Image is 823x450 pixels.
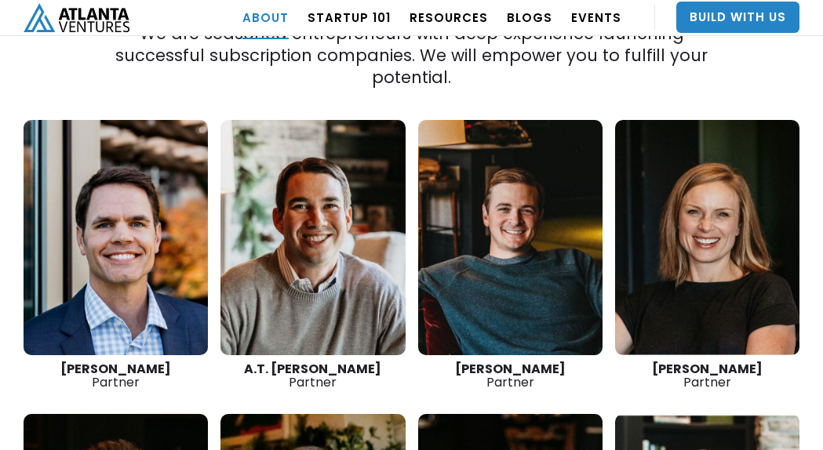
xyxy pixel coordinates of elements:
a: Build With Us [676,2,799,33]
strong: [PERSON_NAME] [60,360,171,378]
div: Partner [615,362,799,389]
strong: [PERSON_NAME] [455,360,566,378]
strong: [PERSON_NAME] [652,360,763,378]
div: Partner [418,362,603,389]
div: Partner [220,362,405,389]
div: Partner [24,362,208,389]
strong: A.T. [PERSON_NAME] [244,360,381,378]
